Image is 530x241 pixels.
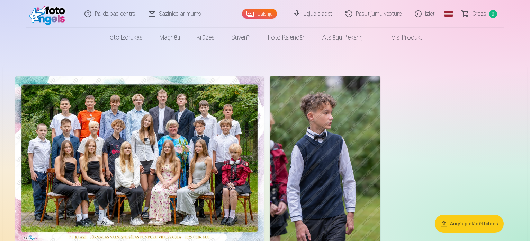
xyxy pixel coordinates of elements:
a: Visi produkti [372,28,432,47]
a: Atslēgu piekariņi [314,28,372,47]
a: Magnēti [151,28,188,47]
img: /fa3 [29,3,69,25]
a: Galerija [242,9,277,19]
button: Augšupielādēt bildes [435,215,504,233]
a: Krūzes [188,28,223,47]
a: Foto kalendāri [260,28,314,47]
a: Suvenīri [223,28,260,47]
a: Foto izdrukas [98,28,151,47]
span: 0 [489,10,497,18]
span: Grozs [472,10,486,18]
